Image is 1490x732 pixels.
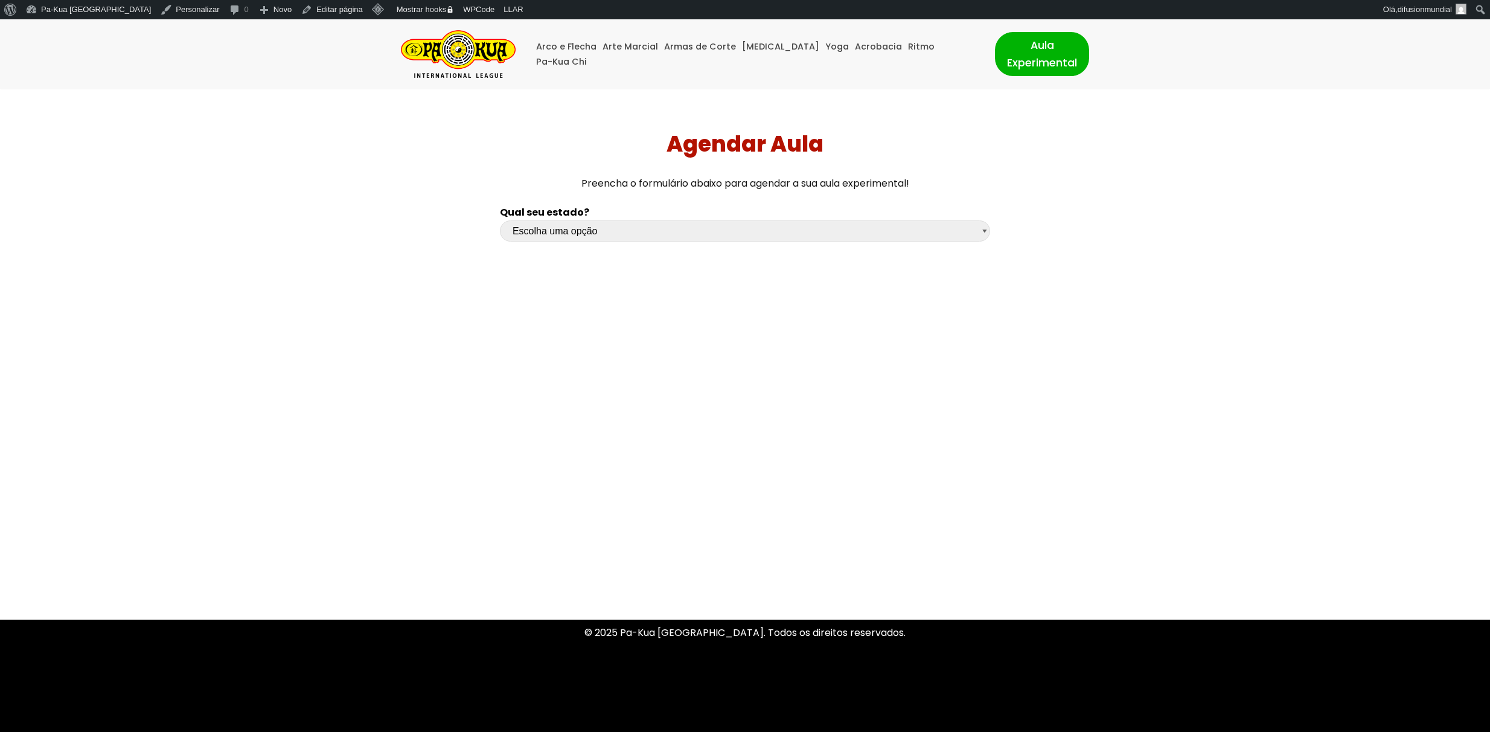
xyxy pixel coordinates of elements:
[1398,5,1452,14] span: difusionmundial
[401,30,516,78] a: Pa-Kua Brasil Uma Escola de conhecimentos orientais para toda a família. Foco, habilidade concent...
[691,676,799,690] a: Política de Privacidade
[995,32,1089,75] a: Aula Experimental
[500,205,589,219] b: Qual seu estado?
[664,39,736,54] a: Armas de Corte
[825,39,849,54] a: Yoga
[908,39,935,54] a: Ritmo
[603,39,658,54] a: Arte Marcial
[855,39,902,54] a: Acrobacia
[742,39,819,54] a: [MEDICAL_DATA]
[534,39,977,69] div: Menu primário
[401,624,1089,641] p: © 2025 Pa-Kua [GEOGRAPHIC_DATA]. Todos os direitos reservados.
[5,131,1486,157] h1: Agendar Aula
[536,39,596,54] a: Arco e Flecha
[5,175,1486,191] p: Preencha o formulário abaixo para agendar a sua aula experimental!
[536,54,587,69] a: Pa-Kua Chi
